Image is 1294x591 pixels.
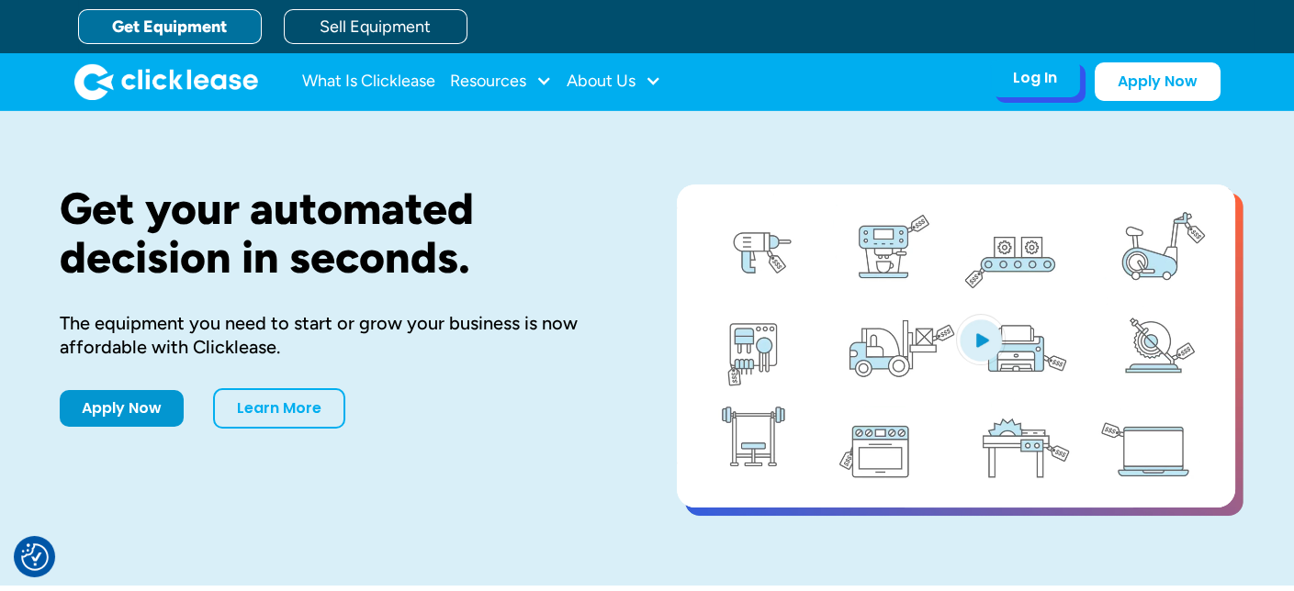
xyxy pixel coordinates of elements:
[677,184,1235,507] a: open lightbox
[567,63,661,100] div: About Us
[78,9,262,44] a: Get Equipment
[284,9,467,44] a: Sell Equipment
[60,311,618,359] div: The equipment you need to start or grow your business is now affordable with Clicklease.
[450,63,552,100] div: Resources
[74,63,258,100] a: home
[1095,62,1221,101] a: Apply Now
[1013,69,1057,87] div: Log In
[956,314,1006,365] img: Blue play button logo on a light blue circular background
[21,543,49,571] button: Consent Preferences
[302,63,435,100] a: What Is Clicklease
[213,388,345,429] a: Learn More
[74,63,258,100] img: Clicklease logo
[60,390,184,427] a: Apply Now
[60,184,618,282] h1: Get your automated decision in seconds.
[21,543,49,571] img: Revisit consent button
